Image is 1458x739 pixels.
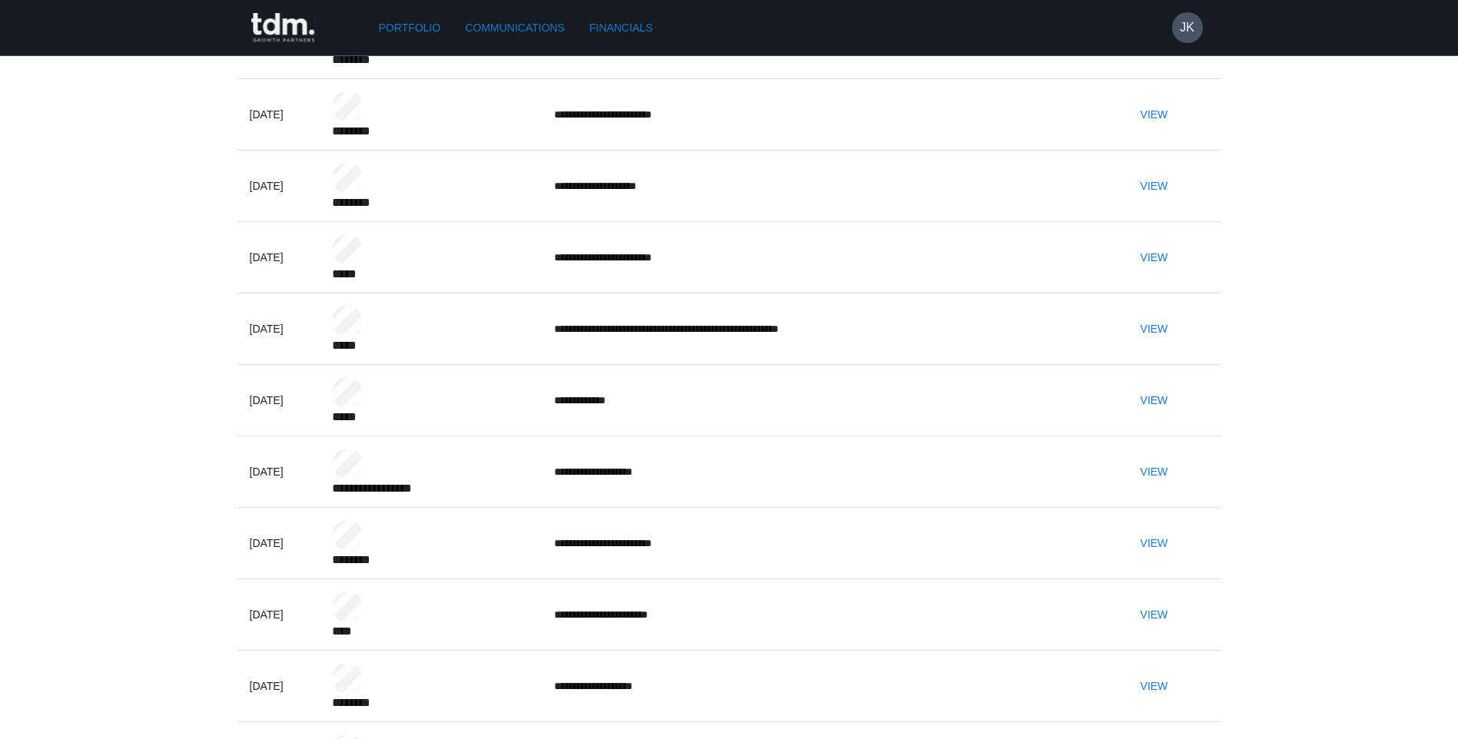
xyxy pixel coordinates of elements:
button: View [1129,101,1178,129]
button: View [1129,172,1178,200]
button: View [1129,601,1178,629]
td: [DATE] [237,293,320,365]
td: [DATE] [237,508,320,579]
a: Financials [583,14,659,42]
h6: JK [1180,18,1194,37]
a: Portfolio [373,14,447,42]
td: [DATE] [237,579,320,651]
button: View [1129,244,1178,272]
td: [DATE] [237,436,320,508]
td: [DATE] [237,79,320,151]
button: View [1129,458,1178,486]
td: [DATE] [237,222,320,293]
td: [DATE] [237,651,320,722]
button: View [1129,529,1178,558]
button: View [1129,386,1178,415]
button: View [1129,315,1178,343]
button: JK [1172,12,1203,43]
td: [DATE] [237,365,320,436]
a: Communications [459,14,571,42]
td: [DATE] [237,151,320,222]
button: View [1129,672,1178,701]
